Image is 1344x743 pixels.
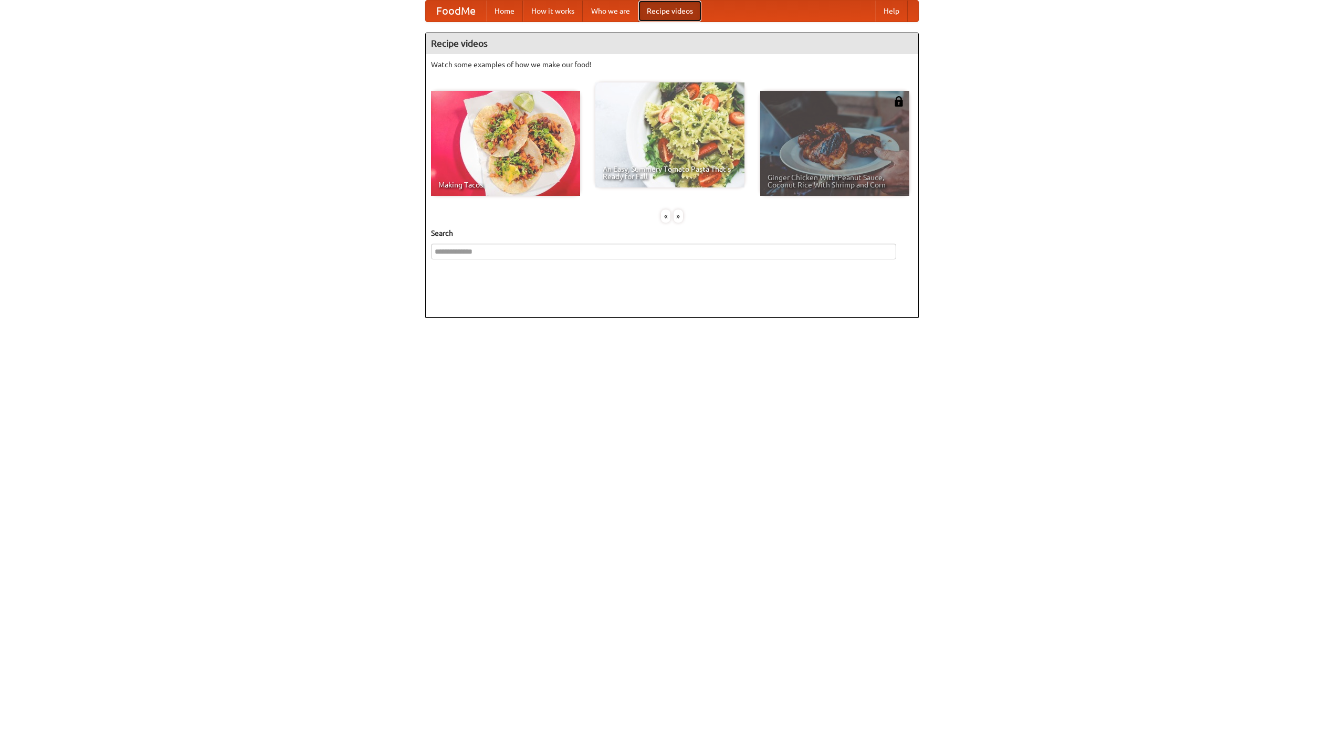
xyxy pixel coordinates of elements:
img: 483408.png [894,96,904,107]
h5: Search [431,228,913,238]
span: An Easy, Summery Tomato Pasta That's Ready for Fall [603,165,737,180]
a: Help [875,1,908,22]
h4: Recipe videos [426,33,918,54]
a: Making Tacos [431,91,580,196]
a: How it works [523,1,583,22]
a: Who we are [583,1,638,22]
div: « [661,210,670,223]
a: An Easy, Summery Tomato Pasta That's Ready for Fall [595,82,744,187]
p: Watch some examples of how we make our food! [431,59,913,70]
a: FoodMe [426,1,486,22]
a: Home [486,1,523,22]
div: » [674,210,683,223]
span: Making Tacos [438,181,573,189]
a: Recipe videos [638,1,701,22]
